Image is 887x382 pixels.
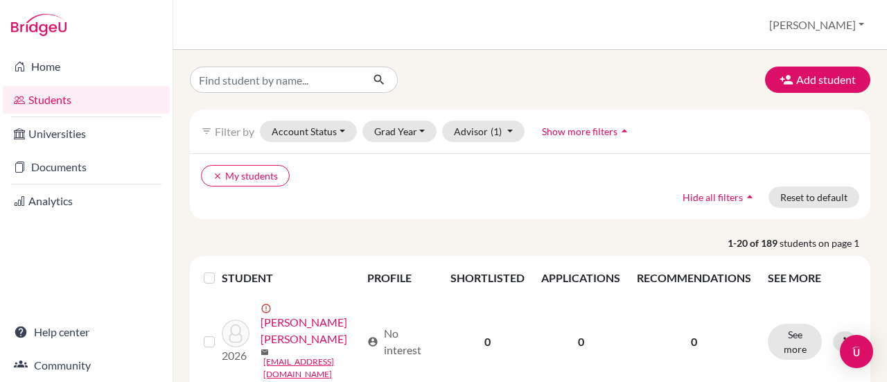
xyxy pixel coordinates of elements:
button: See more [768,324,822,360]
th: RECOMMENDATIONS [629,261,759,295]
button: Advisor(1) [442,121,525,142]
span: Show more filters [542,125,617,137]
i: arrow_drop_up [743,190,757,204]
i: filter_list [201,125,212,137]
p: 0 [637,333,751,350]
a: Documents [3,153,170,181]
a: [PERSON_NAME] [PERSON_NAME] [261,314,360,347]
div: Open Intercom Messenger [840,335,873,368]
span: Hide all filters [683,191,743,203]
th: APPLICATIONS [533,261,629,295]
a: Home [3,53,170,80]
i: clear [213,171,222,181]
a: Students [3,86,170,114]
p: 2026 [222,347,249,364]
th: SEE MORE [759,261,865,295]
span: mail [261,348,269,356]
button: Reset to default [769,186,859,208]
th: SHORTLISTED [442,261,533,295]
div: No interest [367,325,434,358]
a: Help center [3,318,170,346]
span: account_circle [367,336,378,347]
button: clearMy students [201,165,290,186]
button: Account Status [260,121,357,142]
span: error_outline [261,303,274,314]
span: Filter by [215,125,254,138]
i: arrow_drop_up [617,124,631,138]
span: students on page 1 [780,236,870,250]
img: AGUDELO ACEVEDO, VALENTINA [222,320,249,347]
button: Add student [765,67,870,93]
button: [PERSON_NAME] [763,12,870,38]
button: Grad Year [362,121,437,142]
th: PROFILE [359,261,443,295]
img: Bridge-U [11,14,67,36]
button: Show more filtersarrow_drop_up [530,121,643,142]
input: Find student by name... [190,67,362,93]
a: Universities [3,120,170,148]
span: (1) [491,125,502,137]
a: Analytics [3,187,170,215]
a: [EMAIL_ADDRESS][DOMAIN_NAME] [263,356,360,381]
strong: 1-20 of 189 [728,236,780,250]
button: Hide all filtersarrow_drop_up [671,186,769,208]
a: Community [3,351,170,379]
th: STUDENT [222,261,358,295]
